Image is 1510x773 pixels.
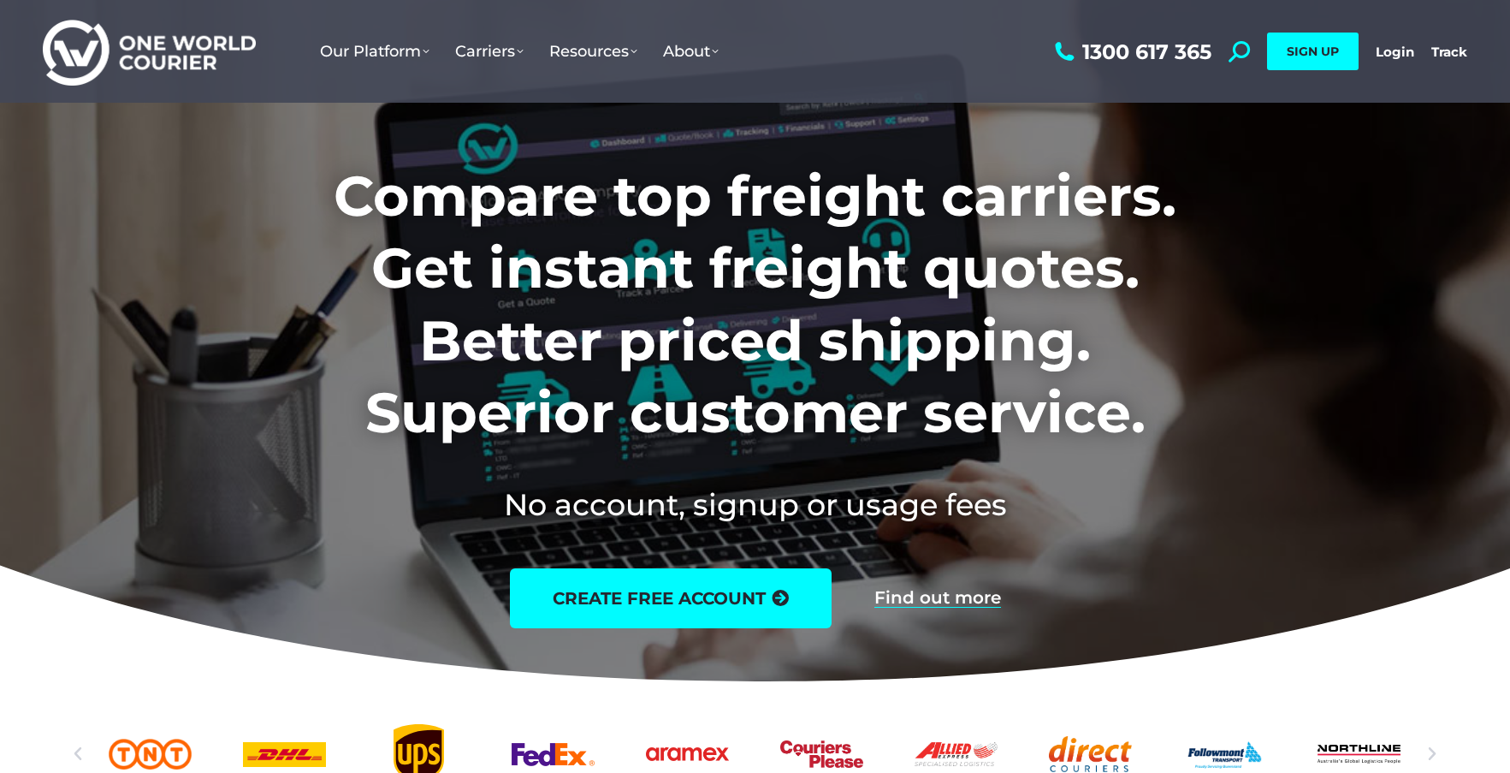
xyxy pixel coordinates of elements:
h2: No account, signup or usage fees [221,484,1289,526]
span: SIGN UP [1287,44,1339,59]
a: Find out more [874,589,1001,608]
a: Track [1431,44,1467,60]
h1: Compare top freight carriers. Get instant freight quotes. Better priced shipping. Superior custom... [221,160,1289,449]
img: One World Courier [43,17,256,86]
span: Our Platform [320,42,429,61]
a: Our Platform [307,25,442,78]
a: 1300 617 365 [1051,41,1211,62]
a: Login [1376,44,1414,60]
a: Carriers [442,25,536,78]
a: About [650,25,731,78]
span: About [663,42,719,61]
span: Carriers [455,42,524,61]
span: Resources [549,42,637,61]
a: SIGN UP [1267,33,1359,70]
a: create free account [510,568,832,628]
a: Resources [536,25,650,78]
